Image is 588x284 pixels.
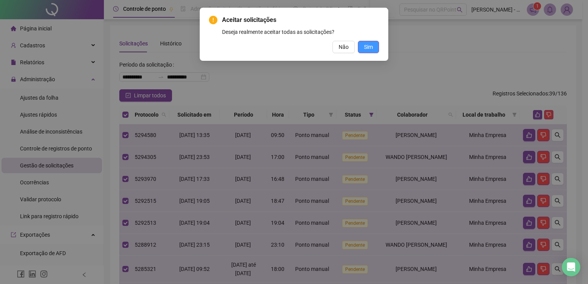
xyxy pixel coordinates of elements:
[222,28,379,36] div: Deseja realmente aceitar todas as solicitações?
[222,15,379,25] span: Aceitar solicitações
[562,258,580,276] div: Open Intercom Messenger
[332,41,355,53] button: Não
[339,43,349,51] span: Não
[358,41,379,53] button: Sim
[364,43,373,51] span: Sim
[209,16,217,24] span: exclamation-circle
